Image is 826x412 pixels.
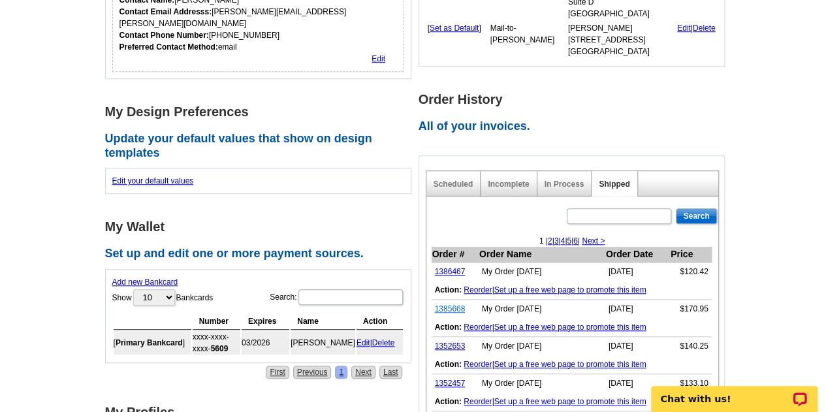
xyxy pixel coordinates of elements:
a: 4 [560,236,565,246]
div: 1 | | | | | | [426,235,718,247]
a: 6 [573,236,578,246]
a: 1352457 [435,379,466,388]
a: Incomplete [488,180,529,189]
strong: Preferred Contact Method: [119,42,218,52]
td: [ ] [427,22,488,58]
th: Expires [242,313,289,330]
a: 1 [335,366,347,379]
h1: My Design Preferences [105,105,419,119]
a: Delete [372,338,395,347]
td: Mail-to-[PERSON_NAME] [490,22,566,58]
td: [ ] [114,331,191,355]
iframe: LiveChat chat widget [643,371,826,412]
select: ShowBankcards [133,289,175,306]
b: Primary Bankcard [116,338,183,347]
b: Action: [435,397,462,406]
h1: My Wallet [105,220,419,234]
a: Delete [693,24,716,33]
td: | [432,355,712,374]
b: Action: [435,360,462,369]
td: 03/2026 [242,331,289,355]
td: | [432,318,712,337]
a: In Process [545,180,584,189]
a: Edit your default values [112,176,194,185]
a: Edit [357,338,370,347]
h2: Set up and edit one or more payment sources. [105,247,419,261]
th: Order Name [479,247,605,262]
td: My Order [DATE] [479,262,605,281]
strong: Contact Phone Number: [119,31,209,40]
td: | [676,22,716,58]
a: Next [351,366,375,379]
label: Show Bankcards [112,288,214,307]
th: Number [193,313,240,330]
td: [DATE] [605,337,670,356]
input: Search: [298,289,403,305]
a: Edit [372,54,385,63]
a: 1385668 [435,304,466,313]
a: Previous [293,366,332,379]
th: Order Date [605,247,670,262]
h1: Order History [419,93,732,106]
td: $140.25 [670,337,712,356]
td: $170.95 [670,300,712,319]
td: [DATE] [605,374,670,393]
th: Name [291,313,355,330]
h2: All of your invoices. [419,119,732,134]
a: 1352653 [435,341,466,351]
th: Action [357,313,403,330]
td: [PERSON_NAME] [291,331,355,355]
label: Search: [270,288,404,306]
a: 3 [554,236,559,246]
b: Action: [435,323,462,332]
a: Reorder [464,397,492,406]
td: xxxx-xxxx-xxxx- [193,331,240,355]
a: Reorder [464,285,492,294]
strong: Contact Email Addresss: [119,7,212,16]
a: Scheduled [434,180,473,189]
td: | [432,392,712,411]
th: Order # [432,247,479,262]
a: 2 [548,236,552,246]
a: Set up a free web page to promote this item [494,285,646,294]
input: Search [676,208,716,224]
a: Add new Bankcard [112,277,178,287]
td: $120.42 [670,262,712,281]
a: First [266,366,289,379]
b: Action: [435,285,462,294]
a: Last [379,366,402,379]
a: 5 [567,236,571,246]
a: Set up a free web page to promote this item [494,360,646,369]
a: Reorder [464,323,492,332]
td: My Order [DATE] [479,300,605,319]
th: Price [670,247,712,262]
td: My Order [DATE] [479,337,605,356]
a: Next > [582,236,605,246]
a: Edit [677,24,691,33]
a: Set up a free web page to promote this item [494,397,646,406]
td: My Order [DATE] [479,374,605,393]
td: [DATE] [605,300,670,319]
a: Shipped [599,180,629,189]
h2: Update your default values that show on design templates [105,132,419,160]
td: [DATE] [605,262,670,281]
td: | [357,331,403,355]
td: | [432,281,712,300]
a: 1386467 [435,267,466,276]
strong: 5609 [211,344,229,353]
a: Set as Default [430,24,479,33]
a: Set up a free web page to promote this item [494,323,646,332]
a: Reorder [464,360,492,369]
td: [PERSON_NAME] [STREET_ADDRESS] [GEOGRAPHIC_DATA] [567,22,675,58]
